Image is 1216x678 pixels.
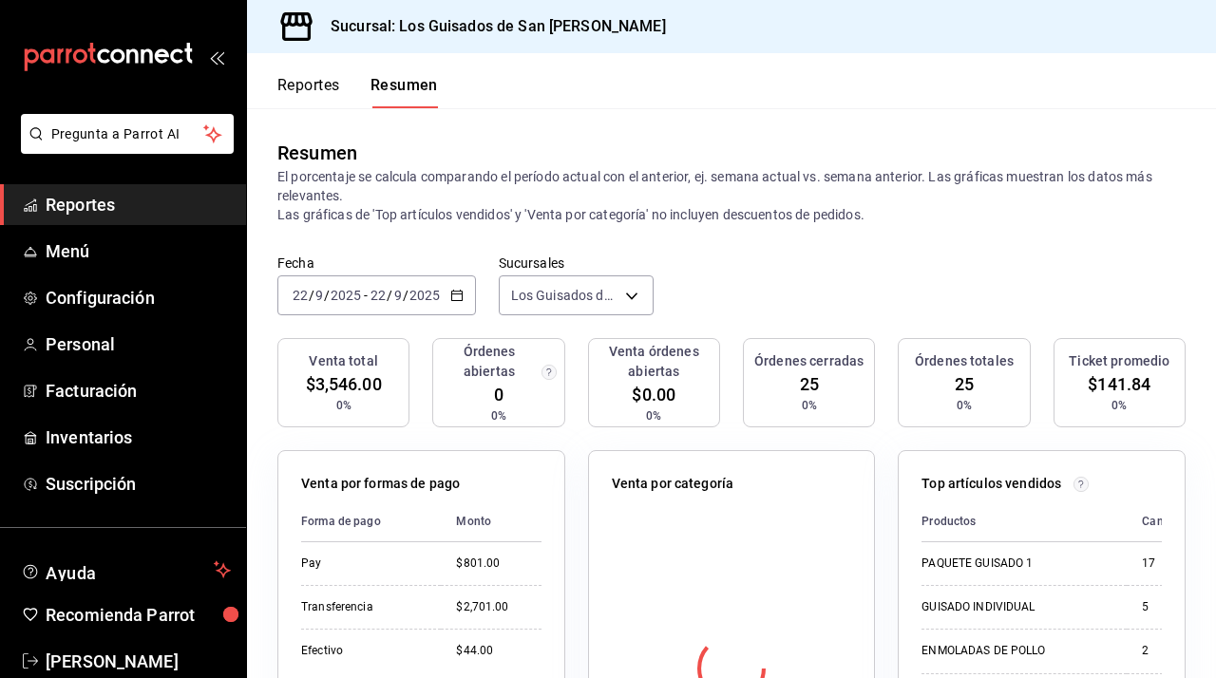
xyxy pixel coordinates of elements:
[921,643,1111,659] div: ENMOLADAS DE POLLO
[754,351,864,371] h3: Órdenes cerradas
[324,288,330,303] span: /
[511,286,618,305] span: Los Guisados de San [PERSON_NAME]
[46,558,206,581] span: Ayuda
[46,649,231,674] span: [PERSON_NAME]
[800,371,819,397] span: 25
[330,288,362,303] input: ----
[209,49,224,65] button: open_drawer_menu
[387,288,392,303] span: /
[314,288,324,303] input: --
[1142,556,1190,572] div: 17
[915,351,1014,371] h3: Órdenes totales
[491,407,506,424] span: 0%
[499,256,654,270] label: Sucursales
[46,238,231,264] span: Menú
[301,643,426,659] div: Efectivo
[408,288,441,303] input: ----
[921,599,1111,615] div: GUISADO INDIVIDUAL
[51,124,204,144] span: Pregunta a Parrot AI
[955,371,974,397] span: 25
[306,371,382,397] span: $3,546.00
[21,114,234,154] button: Pregunta a Parrot AI
[292,288,309,303] input: --
[456,643,541,659] div: $44.00
[456,556,541,572] div: $801.00
[277,76,438,108] div: navigation tabs
[921,474,1061,494] p: Top artículos vendidos
[277,256,476,270] label: Fecha
[957,397,972,414] span: 0%
[612,474,734,494] p: Venta por categoría
[309,351,377,371] h3: Venta total
[403,288,408,303] span: /
[301,556,426,572] div: Pay
[393,288,403,303] input: --
[301,599,426,615] div: Transferencia
[597,342,712,382] h3: Venta órdenes abiertas
[456,599,541,615] div: $2,701.00
[301,501,441,542] th: Forma de pago
[309,288,314,303] span: /
[46,424,231,450] span: Inventarios
[46,602,231,628] span: Recomienda Parrot
[336,397,351,414] span: 0%
[277,167,1186,224] p: El porcentaje se calcula comparando el período actual con el anterior, ej. semana actual vs. sema...
[364,288,368,303] span: -
[441,501,541,542] th: Monto
[1111,397,1127,414] span: 0%
[441,342,537,382] h3: Órdenes abiertas
[370,288,387,303] input: --
[1142,599,1190,615] div: 5
[46,192,231,217] span: Reportes
[802,397,817,414] span: 0%
[46,378,231,404] span: Facturación
[1127,501,1206,542] th: Cantidad
[315,15,666,38] h3: Sucursal: Los Guisados de San [PERSON_NAME]
[277,76,340,108] button: Reportes
[46,331,231,357] span: Personal
[46,471,231,497] span: Suscripción
[494,382,503,407] span: 0
[277,139,357,167] div: Resumen
[646,407,661,424] span: 0%
[1088,371,1150,397] span: $141.84
[46,285,231,311] span: Configuración
[370,76,438,108] button: Resumen
[301,474,460,494] p: Venta por formas de pago
[921,501,1127,542] th: Productos
[632,382,675,407] span: $0.00
[1142,643,1190,659] div: 2
[921,556,1111,572] div: PAQUETE GUISADO 1
[13,138,234,158] a: Pregunta a Parrot AI
[1069,351,1169,371] h3: Ticket promedio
